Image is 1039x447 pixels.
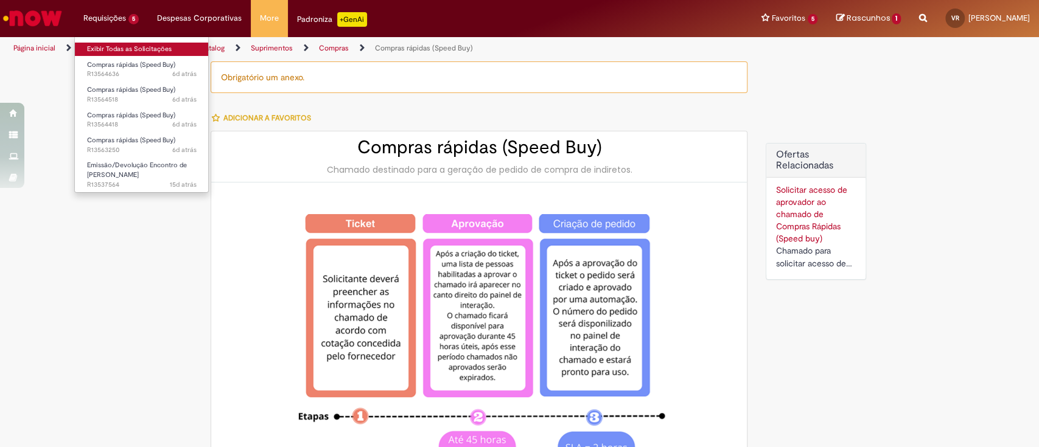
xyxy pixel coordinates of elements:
a: Aberto R13564518 : Compras rápidas (Speed Buy) [75,83,209,106]
img: ServiceNow [1,6,64,30]
span: 6d atrás [172,95,197,104]
span: 15d atrás [170,180,197,189]
a: Rascunhos [836,13,901,24]
h2: Ofertas Relacionadas [775,150,856,171]
span: R13563250 [87,145,197,155]
span: [PERSON_NAME] [968,13,1030,23]
span: Emissão/Devolução Encontro de [PERSON_NAME] [87,161,187,179]
span: 1 [892,13,901,24]
a: Página inicial [13,43,55,53]
span: Compras rápidas (Speed Buy) [87,111,175,120]
span: 6d atrás [172,120,197,129]
time: 24/09/2025 17:25:14 [172,120,197,129]
span: Despesas Corporativas [157,12,242,24]
div: Ofertas Relacionadas [766,143,866,280]
p: +GenAi [337,12,367,27]
span: More [260,12,279,24]
ul: Trilhas de página [9,37,684,60]
div: Chamado para solicitar acesso de aprovador ao ticket de Speed buy [775,244,856,270]
time: 24/09/2025 17:38:53 [172,95,197,104]
span: Compras rápidas (Speed Buy) [87,60,175,69]
span: R13537564 [87,180,197,190]
time: 24/09/2025 14:23:11 [172,145,197,154]
ul: Requisições [74,36,209,193]
div: Obrigatório um anexo. [211,61,747,93]
a: Solicitar acesso de aprovador ao chamado de Compras Rápidas (Speed buy) [775,184,847,244]
time: 15/09/2025 20:00:38 [170,180,197,189]
a: Compras rápidas (Speed Buy) [375,43,473,53]
span: VR [951,14,959,22]
a: Exibir Todas as Solicitações [75,43,209,56]
span: Rascunhos [846,12,890,24]
span: 6d atrás [172,145,197,154]
a: Aberto R13563250 : Compras rápidas (Speed Buy) [75,134,209,156]
span: R13564518 [87,95,197,105]
span: R13564636 [87,69,197,79]
a: Suprimentos [251,43,293,53]
a: Aberto R13564418 : Compras rápidas (Speed Buy) [75,109,209,131]
time: 24/09/2025 18:09:30 [172,69,197,78]
a: Aberto R13537564 : Emissão/Devolução Encontro de Contas Fornecedor [75,159,209,185]
a: Aberto R13564636 : Compras rápidas (Speed Buy) [75,58,209,81]
div: Padroniza [297,12,367,27]
span: Requisições [83,12,126,24]
span: Compras rápidas (Speed Buy) [87,136,175,145]
span: 5 [808,14,818,24]
span: 6d atrás [172,69,197,78]
a: Compras [319,43,349,53]
span: Compras rápidas (Speed Buy) [87,85,175,94]
div: Chamado destinado para a geração de pedido de compra de indiretos. [223,164,735,176]
button: Adicionar a Favoritos [211,105,317,131]
span: Adicionar a Favoritos [223,113,310,123]
span: 5 [128,14,139,24]
span: R13564418 [87,120,197,130]
h2: Compras rápidas (Speed Buy) [223,137,735,158]
span: Favoritos [772,12,805,24]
